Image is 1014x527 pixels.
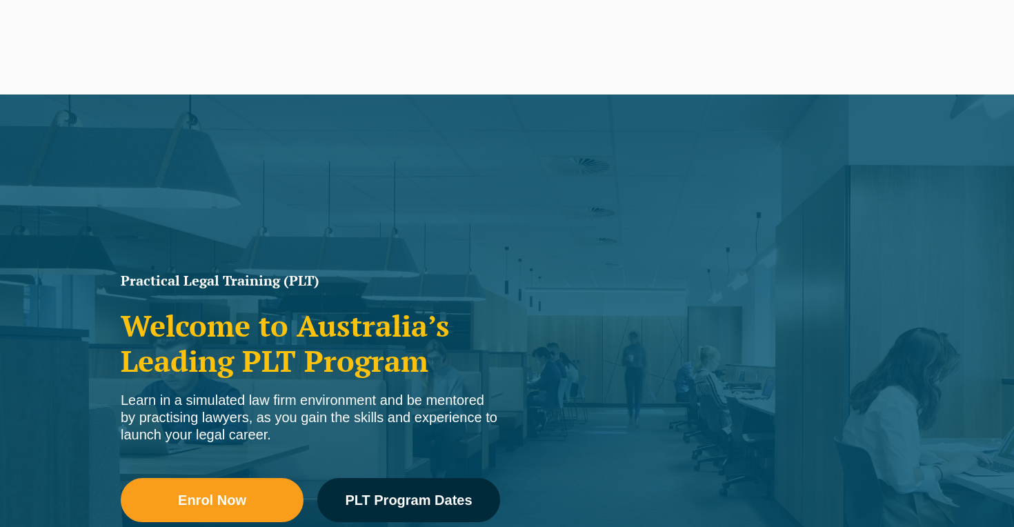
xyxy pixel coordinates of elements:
a: Enrol Now [121,478,304,522]
span: Enrol Now [178,493,246,507]
h2: Welcome to Australia’s Leading PLT Program [121,308,500,378]
div: Learn in a simulated law firm environment and be mentored by practising lawyers, as you gain the ... [121,392,500,444]
h1: Practical Legal Training (PLT) [121,274,500,288]
a: PLT Program Dates [317,478,500,522]
span: PLT Program Dates [345,493,472,507]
